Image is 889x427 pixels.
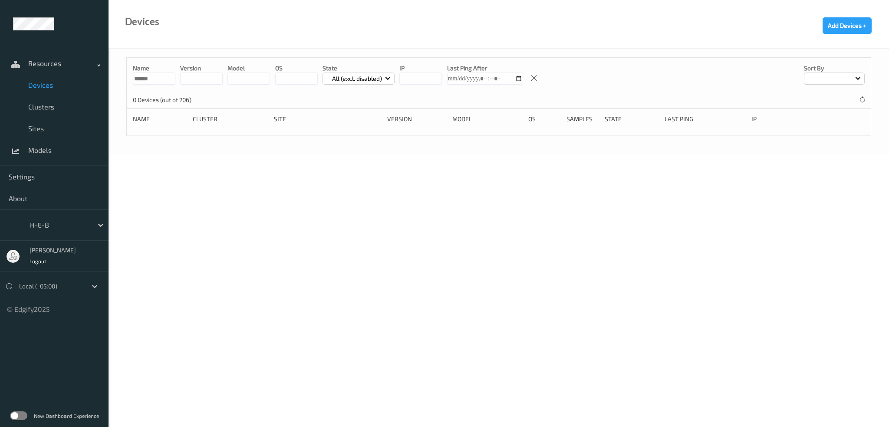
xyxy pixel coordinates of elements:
[823,17,872,34] button: Add Devices +
[125,17,159,26] div: Devices
[566,115,599,123] div: Samples
[804,64,865,73] p: Sort by
[605,115,659,123] div: State
[275,64,318,73] p: OS
[751,115,816,123] div: ip
[227,64,270,73] p: model
[452,115,522,123] div: Model
[399,64,442,73] p: IP
[274,115,381,123] div: Site
[665,115,745,123] div: Last Ping
[323,64,395,73] p: State
[329,74,385,83] p: All (excl. disabled)
[528,115,560,123] div: OS
[133,64,175,73] p: Name
[180,64,223,73] p: version
[447,64,523,73] p: Last Ping After
[387,115,446,123] div: version
[193,115,268,123] div: Cluster
[133,115,187,123] div: Name
[133,96,198,104] p: 0 Devices (out of 706)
